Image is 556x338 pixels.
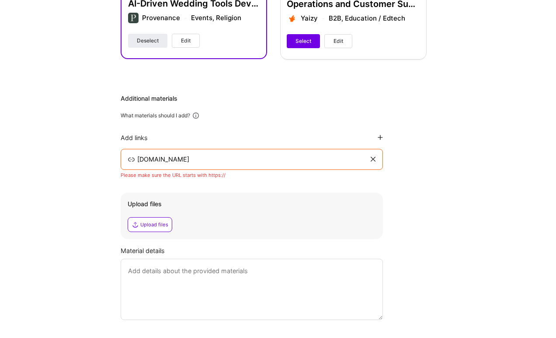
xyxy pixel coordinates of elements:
[121,94,427,103] div: Additional materials
[132,221,139,228] i: icon Upload2
[121,246,427,255] div: Material details
[324,34,352,48] button: Edit
[136,154,369,165] input: Enter link
[121,134,148,142] div: Add links
[128,13,139,23] img: Company logo
[128,156,135,163] i: icon LinkBlack
[142,13,241,23] div: Provenance Events, Religion
[181,37,191,45] span: Edit
[287,34,320,48] button: Select
[121,172,383,179] div: Please make sure the URL starts with https://
[121,112,190,119] div: What materials should I add?
[137,37,159,45] span: Deselect
[128,34,167,48] button: Deselect
[295,37,311,45] span: Select
[334,37,343,45] span: Edit
[128,200,376,208] div: Upload files
[378,135,383,140] i: icon PlusBlackFlat
[140,221,168,228] div: Upload files
[172,34,200,48] button: Edit
[192,112,200,120] i: icon Info
[371,157,375,162] i: icon Close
